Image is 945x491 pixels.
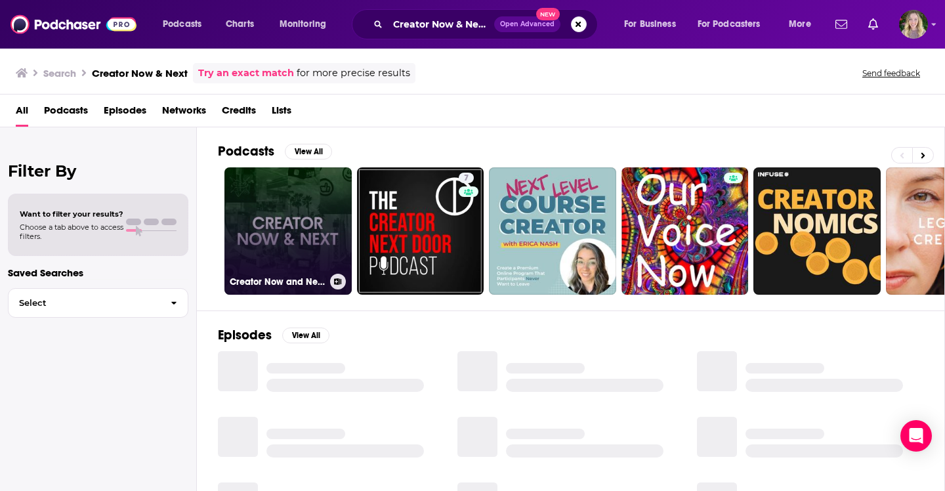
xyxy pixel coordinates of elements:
input: Search podcasts, credits, & more... [388,14,494,35]
a: EpisodesView All [218,327,329,343]
p: Saved Searches [8,267,188,279]
button: Send feedback [858,68,924,79]
span: Want to filter your results? [20,209,123,219]
a: Charts [217,14,262,35]
img: Podchaser - Follow, Share and Rate Podcasts [10,12,136,37]
span: Monitoring [280,15,326,33]
span: New [536,8,560,20]
button: open menu [780,14,828,35]
a: Lists [272,100,291,127]
span: 7 [464,172,469,185]
a: Episodes [104,100,146,127]
span: For Podcasters [698,15,761,33]
a: PodcastsView All [218,143,332,160]
span: Logged in as lauren19365 [899,10,928,39]
a: Show notifications dropdown [863,13,883,35]
button: open menu [615,14,692,35]
h2: Episodes [218,327,272,343]
span: Podcasts [163,15,201,33]
span: for more precise results [297,66,410,81]
div: Search podcasts, credits, & more... [364,9,610,39]
button: open menu [689,14,780,35]
button: open menu [270,14,343,35]
span: Charts [226,15,254,33]
a: Networks [162,100,206,127]
div: Open Intercom Messenger [900,420,932,452]
span: Select [9,299,160,307]
button: View All [285,144,332,160]
a: 7 [459,173,474,183]
a: Podcasts [44,100,88,127]
button: open menu [154,14,219,35]
a: Credits [222,100,256,127]
button: View All [282,328,329,343]
span: More [789,15,811,33]
span: Choose a tab above to access filters. [20,223,123,241]
h2: Filter By [8,161,188,181]
h3: Search [43,67,76,79]
a: Creator Now and Next [224,167,352,295]
a: All [16,100,28,127]
h2: Podcasts [218,143,274,160]
a: 7 [357,167,484,295]
h3: Creator Now and Next [230,276,325,288]
button: Select [8,288,188,318]
span: Open Advanced [500,21,555,28]
button: Show profile menu [899,10,928,39]
a: Try an exact match [198,66,294,81]
button: Open AdvancedNew [494,16,560,32]
img: User Profile [899,10,928,39]
span: For Business [624,15,676,33]
h3: Creator Now & Next [92,67,188,79]
a: Show notifications dropdown [830,13,852,35]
